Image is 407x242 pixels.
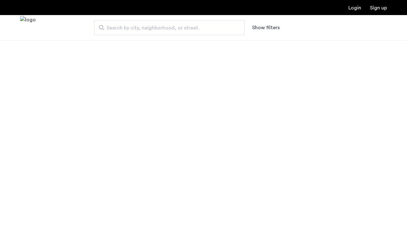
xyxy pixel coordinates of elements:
a: Login [348,5,361,10]
button: Show or hide filters [252,24,280,31]
img: logo [20,16,36,40]
a: Cazamio Logo [20,16,36,40]
span: Search by city, neighborhood, or street. [107,24,227,32]
input: Apartment Search [94,20,245,35]
a: Registration [370,5,387,10]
